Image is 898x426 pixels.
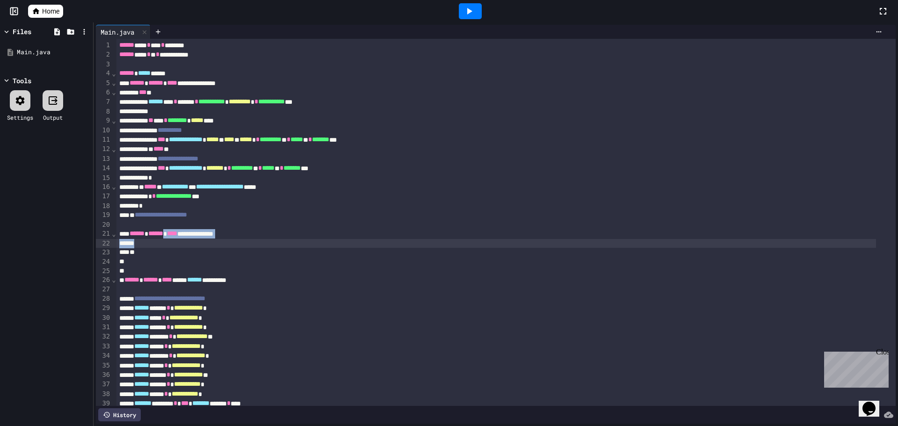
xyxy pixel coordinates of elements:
div: 2 [96,50,111,59]
div: 13 [96,154,111,164]
div: 22 [96,239,111,248]
div: 8 [96,107,111,116]
span: Fold line [111,88,116,96]
div: 28 [96,294,111,303]
div: 36 [96,370,111,380]
div: Main.java [96,27,139,37]
div: History [98,408,141,421]
span: Fold line [111,145,116,153]
div: 12 [96,144,111,154]
div: 37 [96,380,111,389]
div: 3 [96,60,111,69]
div: 26 [96,275,111,285]
div: 10 [96,126,111,135]
div: Tools [13,76,31,86]
div: 18 [96,202,111,211]
div: 11 [96,135,111,144]
span: Fold line [111,183,116,190]
a: Home [28,5,63,18]
div: 31 [96,323,111,332]
div: Main.java [96,25,151,39]
div: 19 [96,210,111,220]
span: Fold line [111,276,116,283]
div: 30 [96,313,111,323]
div: 14 [96,164,111,173]
div: 9 [96,116,111,125]
div: Main.java [17,48,90,57]
div: Output [43,113,63,122]
div: Chat with us now!Close [4,4,65,59]
div: 6 [96,88,111,97]
div: 20 [96,220,111,230]
iframe: chat widget [820,348,889,388]
div: 23 [96,248,111,257]
div: 4 [96,69,111,78]
div: 35 [96,361,111,370]
div: 17 [96,192,111,201]
div: 29 [96,303,111,313]
div: 25 [96,267,111,276]
div: 33 [96,342,111,351]
div: 1 [96,41,111,50]
span: Fold line [111,230,116,238]
iframe: chat widget [859,389,889,417]
div: 32 [96,332,111,341]
div: 21 [96,229,111,238]
div: 16 [96,182,111,192]
div: 7 [96,97,111,107]
div: 34 [96,351,111,361]
span: Fold line [111,117,116,124]
div: Settings [7,113,33,122]
span: Fold line [111,79,116,87]
div: 24 [96,257,111,267]
div: 5 [96,79,111,88]
div: 39 [96,399,111,408]
div: Files [13,27,31,36]
div: 38 [96,390,111,399]
span: Fold line [111,70,116,77]
span: Home [42,7,59,16]
div: 15 [96,173,111,183]
div: 27 [96,285,111,294]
